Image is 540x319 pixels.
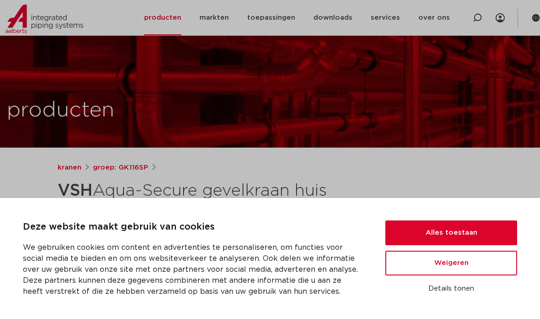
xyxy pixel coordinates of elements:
button: Weigeren [385,251,517,275]
a: kranen [58,162,81,173]
button: Alles toestaan [385,220,517,245]
p: We gebruiken cookies om content en advertenties te personaliseren, om functies voor social media ... [23,242,363,297]
strong: VSH [58,182,92,199]
h1: producten [7,96,114,125]
a: groep: GK116SP [93,162,148,173]
h1: Aqua-Secure gevelkraan huis compleet [58,177,338,226]
p: Deze website maakt gebruik van cookies [23,220,363,235]
button: Details tonen [385,281,517,297]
